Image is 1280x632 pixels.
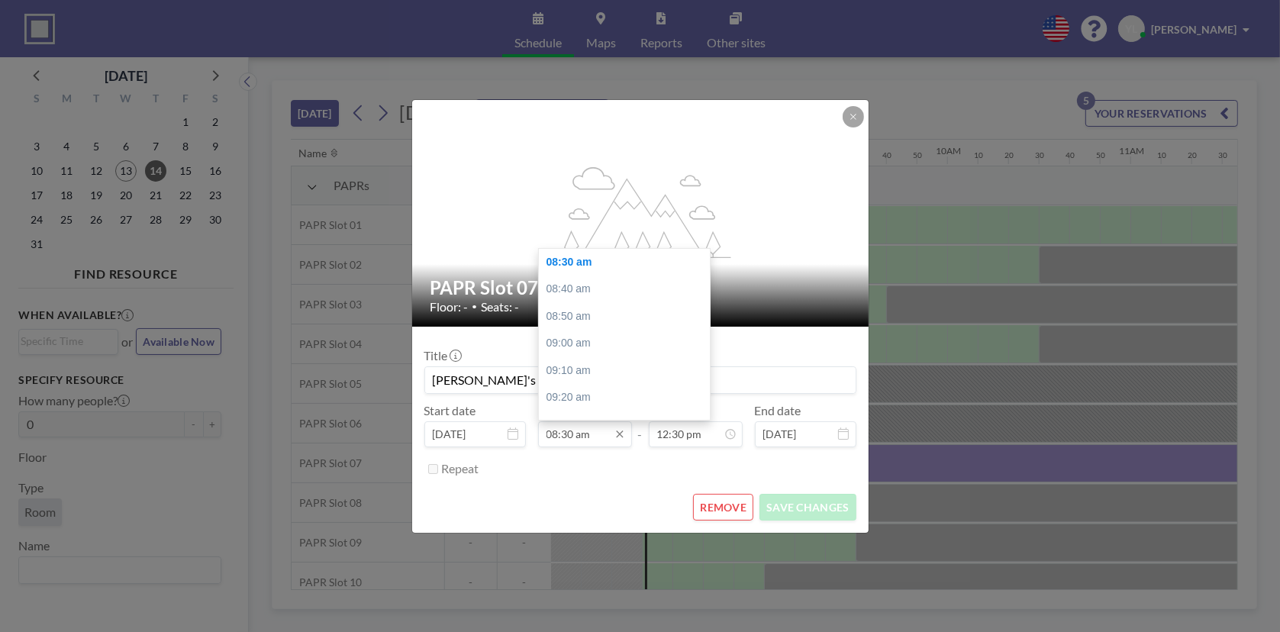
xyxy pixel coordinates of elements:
[430,299,469,314] span: Floor: -
[539,303,717,331] div: 08:50 am
[424,348,460,363] label: Title
[539,411,717,439] div: 09:30 am
[424,403,476,418] label: Start date
[539,249,717,276] div: 08:30 am
[482,299,520,314] span: Seats: -
[539,357,717,385] div: 09:10 am
[539,384,717,411] div: 09:20 am
[539,276,717,303] div: 08:40 am
[759,494,856,521] button: SAVE CHANGES
[539,330,717,357] div: 09:00 am
[472,301,478,312] span: •
[430,276,852,299] h2: PAPR Slot 07
[550,166,730,257] g: flex-grow: 1.2;
[442,461,479,476] label: Repeat
[638,408,643,442] span: -
[425,367,856,393] input: (No title)
[755,403,801,418] label: End date
[693,494,753,521] button: REMOVE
